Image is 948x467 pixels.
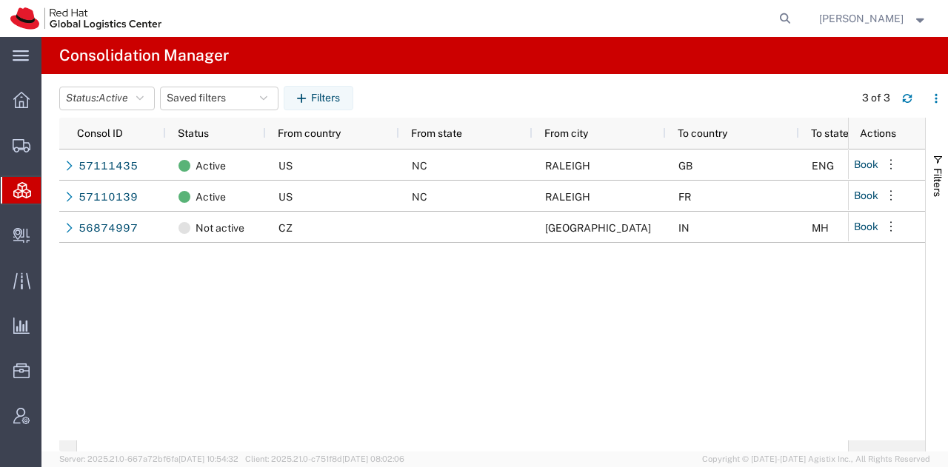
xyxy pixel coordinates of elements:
button: [PERSON_NAME] [818,10,928,27]
span: From country [278,127,341,139]
button: Status:Active [59,87,155,110]
span: FR [678,191,691,203]
button: Book [853,152,879,176]
span: ENG [812,160,834,172]
span: RALEIGH [545,191,590,203]
span: US [278,160,293,172]
span: Kirk Newcross [819,10,904,27]
button: Saved filters [160,87,278,110]
span: US [278,191,293,203]
a: 57111435 [78,154,138,178]
span: Consol ID [77,127,123,139]
button: Filters [284,86,353,110]
span: Client: 2025.21.0-c751f8d [245,454,404,463]
span: CZ [278,222,293,234]
span: Server: 2025.21.0-667a72bf6fa [59,454,238,463]
span: IN [678,222,690,234]
span: From city [544,127,588,139]
span: RALEIGH [545,160,590,172]
span: [DATE] 10:54:32 [178,454,238,463]
h4: Consolidation Manager [59,37,229,74]
span: From state [411,127,462,139]
button: Book [853,184,879,207]
span: GB [678,160,692,172]
span: Active [196,181,226,212]
img: logo [10,7,161,30]
a: 56874997 [78,216,138,240]
span: Not active [196,212,244,243]
span: To country [678,127,727,139]
div: 3 of 3 [862,90,890,106]
span: [DATE] 08:02:06 [342,454,404,463]
span: Active [99,92,128,104]
button: Book [853,215,879,238]
a: 57110139 [78,185,138,209]
span: To state [811,127,849,139]
span: NC [412,160,427,172]
span: Active [196,150,226,181]
span: BRNO [545,222,651,234]
span: Status [178,127,209,139]
span: MH [812,222,829,234]
span: Copyright © [DATE]-[DATE] Agistix Inc., All Rights Reserved [702,453,930,466]
span: Actions [860,127,896,139]
span: NC [412,191,427,203]
span: Filters [932,168,944,197]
